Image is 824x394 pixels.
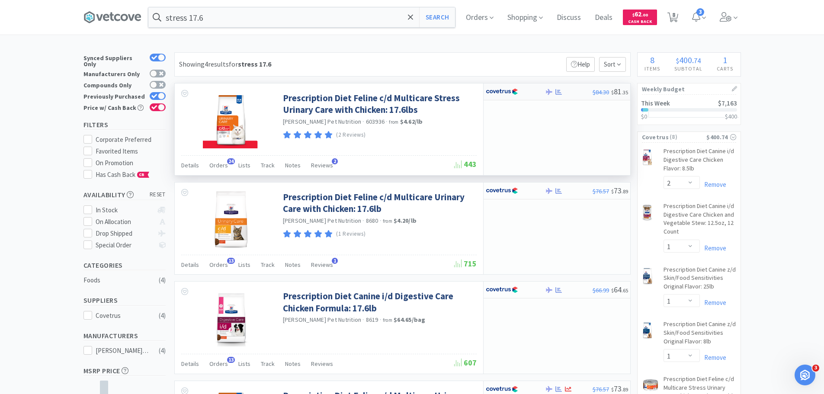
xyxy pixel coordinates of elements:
[591,14,616,22] a: Deals
[261,360,275,368] span: Track
[553,14,584,22] a: Discuss
[642,322,653,339] img: 40830ce9ed6a450c84c85185c30f6f26_34136.png
[311,161,333,169] span: Reviews
[283,217,362,224] a: [PERSON_NAME] Pet Nutrition
[96,240,153,250] div: Special Order
[336,230,366,239] p: (1 Reviews)
[181,261,199,269] span: Details
[642,267,653,285] img: f417ebb999a7459caac0d085384d0725_34137.png
[622,188,628,195] span: . 89
[611,188,614,195] span: $
[642,132,669,142] span: Covetrus
[611,287,614,294] span: $
[700,180,726,189] a: Remove
[622,287,628,294] span: . 65
[203,92,259,148] img: 2129b55bfacd4299b1b81fc9ca406517_284096.png
[642,83,736,95] h1: Weekly Budget
[611,86,628,96] span: 81
[632,12,635,18] span: $
[696,8,704,16] span: 3
[611,384,628,394] span: 73
[718,99,737,107] span: $7,163
[669,133,706,141] span: ( 8 )
[96,158,166,168] div: On Promotion
[96,228,153,239] div: Drop Shipped
[366,316,378,324] span: 8619
[419,7,455,27] button: Search
[96,135,166,145] div: Corporate Preferred
[83,260,166,270] h5: Categories
[209,360,228,368] span: Orders
[389,119,398,125] span: from
[285,261,301,269] span: Notes
[383,218,392,224] span: from
[362,316,364,324] span: ·
[283,92,475,116] a: Prescription Diet Feline c/d Multicare Stress Urinary Care with Chicken: 17.6lbs
[642,377,659,394] img: 3ef13e529e5341faa59f791528a029d9_38362.png
[83,81,145,88] div: Compounds Only
[380,217,382,224] span: ·
[812,365,819,372] span: 3
[628,19,652,25] span: Cash Back
[710,64,741,73] h4: Carts
[311,360,333,368] span: Reviews
[599,57,626,72] span: Sort
[283,191,475,215] a: Prescription Diet Feline c/d Multicare Urinary Care with Chicken: 17.6lb
[83,120,166,130] h5: Filters
[723,54,727,65] span: 1
[227,158,235,164] span: 24
[362,217,364,224] span: ·
[664,202,736,239] a: Prescription Diet Canine i/d Digestive Care Chicken and Vegetable Stew: 12.5oz, 12 Count
[667,56,710,64] div: .
[638,95,741,125] a: This Week$7,163$0$400
[454,259,477,269] span: 715
[700,244,726,252] a: Remove
[386,118,388,125] span: ·
[667,64,710,73] h4: Subtotal
[83,366,166,376] h5: MSRP Price
[641,12,648,18] span: . 00
[150,190,166,199] span: reset
[229,60,271,68] span: for
[283,290,475,314] a: Prescription Diet Canine i/d Digestive Care Chicken Formula: 17.6lb
[83,331,166,341] h5: Manufacturers
[238,161,250,169] span: Lists
[238,360,250,368] span: Lists
[638,64,667,73] h4: Items
[83,190,166,200] h5: Availability
[283,316,362,324] a: [PERSON_NAME] Pet Nutrition
[83,295,166,305] h5: Suppliers
[203,290,259,346] img: 8ab61980f8cc4e6c9396befd43559ac0_344807.png
[181,360,199,368] span: Details
[159,311,166,321] div: ( 4 )
[83,92,145,99] div: Previously Purchased
[611,285,628,295] span: 64
[83,54,145,67] div: Synced Suppliers Only
[486,85,518,98] img: 77fca1acd8b6420a9015268ca798ef17_1.png
[593,286,609,294] span: $66.99
[285,161,301,169] span: Notes
[642,149,653,166] img: 86b2c5d83d1d4b3f9c9e8ccacf871686_429687.png
[311,261,333,269] span: Reviews
[227,258,235,264] span: 13
[622,386,628,393] span: . 89
[159,346,166,356] div: ( 4 )
[96,205,153,215] div: In Stock
[725,113,737,119] h3: $
[394,316,426,324] strong: $64.65 / bag
[611,89,614,96] span: $
[380,316,382,324] span: ·
[795,365,815,385] iframe: Intercom live chat
[209,161,228,169] span: Orders
[362,118,364,125] span: ·
[622,89,628,96] span: . 35
[400,118,423,125] strong: $4.62 / lb
[238,60,271,68] strong: stress 17.6
[138,172,146,177] span: CB
[664,15,682,22] a: 8
[366,217,378,224] span: 8680
[285,360,301,368] span: Notes
[728,112,737,120] span: 400
[623,6,657,29] a: $62.00Cash Back
[664,320,736,349] a: Prescription Diet Canine z/d Skin/Food Sensitivities Original Flavor: 8lb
